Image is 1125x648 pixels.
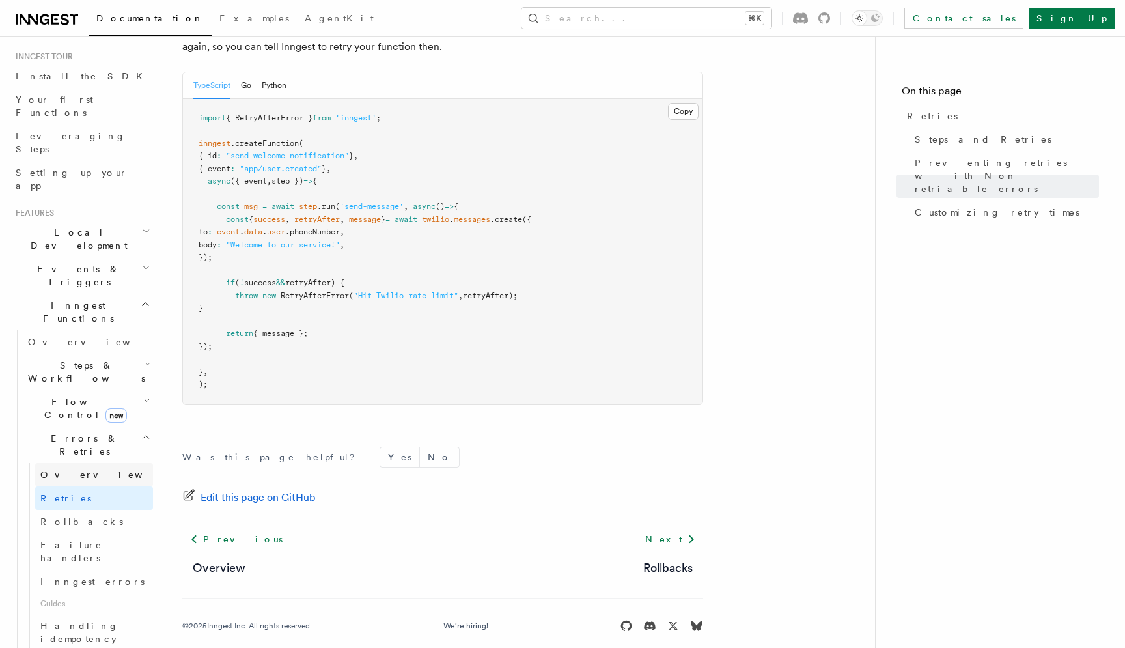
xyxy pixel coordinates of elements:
[271,202,294,211] span: await
[1029,8,1115,29] a: Sign Up
[244,202,258,211] span: msg
[10,221,153,257] button: Local Development
[449,215,454,224] span: .
[10,294,153,330] button: Inngest Functions
[199,367,203,376] span: }
[271,176,303,186] span: step })
[522,215,531,224] span: ({
[23,432,141,458] span: Errors & Retries
[910,201,1099,224] a: Customizing retry times
[199,240,217,249] span: body
[267,176,271,186] span: ,
[199,303,203,313] span: }
[249,215,253,224] span: {
[454,202,458,211] span: {
[235,278,240,287] span: (
[199,253,212,262] span: });
[312,113,331,122] span: from
[422,215,449,224] span: twilio
[10,161,153,197] a: Setting up your app
[267,227,285,236] span: user
[852,10,883,26] button: Toggle dark mode
[490,215,522,224] span: .create
[226,215,249,224] span: const
[40,470,174,480] span: Overview
[240,278,244,287] span: !
[285,227,340,236] span: .phoneNumber
[643,559,693,577] a: Rollbacks
[276,278,285,287] span: &&
[182,488,316,507] a: Edit this page on GitHub
[902,83,1099,104] h4: On this page
[294,215,340,224] span: retryAfter
[40,540,102,563] span: Failure handlers
[349,291,354,300] span: (
[40,493,91,503] span: Retries
[303,176,312,186] span: =>
[253,215,285,224] span: success
[413,202,436,211] span: async
[915,133,1051,146] span: Steps and Retries
[182,451,364,464] p: Was this page helpful?
[226,329,253,338] span: return
[35,463,153,486] a: Overview
[10,208,54,218] span: Features
[10,51,73,62] span: Inngest tour
[349,215,381,224] span: message
[262,227,267,236] span: .
[226,151,349,160] span: "send-welcome-notification"
[193,72,230,99] button: TypeScript
[23,354,153,390] button: Steps & Workflows
[463,291,518,300] span: retryAfter);
[10,257,153,294] button: Events & Triggers
[105,408,127,423] span: new
[910,128,1099,151] a: Steps and Retries
[208,176,230,186] span: async
[297,4,382,35] a: AgentKit
[436,202,445,211] span: ()
[340,202,404,211] span: 'send-message'
[745,12,764,25] kbd: ⌘K
[385,215,390,224] span: =
[217,202,240,211] span: const
[208,227,212,236] span: :
[340,227,344,236] span: ,
[199,227,208,236] span: to
[404,202,408,211] span: ,
[230,176,267,186] span: ({ event
[16,94,93,118] span: Your first Functions
[217,240,221,249] span: :
[910,151,1099,201] a: Preventing retries with Non-retriable errors
[35,570,153,593] a: Inngest errors
[915,206,1079,219] span: Customizing retry times
[40,576,145,587] span: Inngest errors
[305,13,374,23] span: AgentKit
[182,19,703,56] p: In this example, an external API provided header with information on when requests can be made ag...
[668,103,699,120] button: Copy
[89,4,212,36] a: Documentation
[40,516,123,527] span: Rollbacks
[199,342,212,351] span: });
[35,486,153,510] a: Retries
[23,395,143,421] span: Flow Control
[217,227,240,236] span: event
[340,215,344,224] span: ,
[16,71,150,81] span: Install the SDK
[16,167,128,191] span: Setting up your app
[217,151,221,160] span: :
[244,278,276,287] span: success
[199,151,217,160] span: { id
[902,104,1099,128] a: Retries
[326,164,331,173] span: ,
[230,164,235,173] span: :
[241,72,251,99] button: Go
[340,240,344,249] span: ,
[182,528,290,551] a: Previous
[10,124,153,161] a: Leveraging Steps
[28,337,162,347] span: Overview
[244,227,262,236] span: data
[458,291,463,300] span: ,
[443,621,488,631] a: We're hiring!
[226,278,235,287] span: if
[23,390,153,427] button: Flow Controlnew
